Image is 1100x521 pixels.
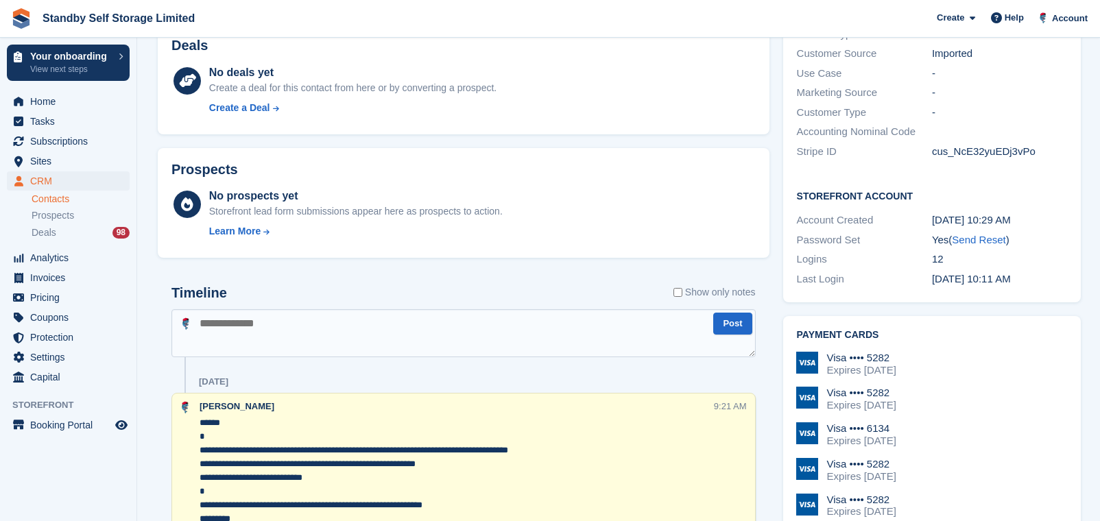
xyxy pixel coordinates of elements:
[827,387,896,399] div: Visa •••• 5282
[713,313,752,335] button: Post
[827,399,896,411] div: Expires [DATE]
[797,252,932,267] div: Logins
[30,328,112,347] span: Protection
[673,285,682,300] input: Show only notes
[797,271,932,287] div: Last Login
[932,28,977,40] a: Customer
[178,400,193,415] img: Glenn Fisher
[32,208,130,223] a: Prospects
[827,458,896,470] div: Visa •••• 5282
[1005,11,1024,25] span: Help
[30,367,112,387] span: Capital
[827,422,896,435] div: Visa •••• 6134
[30,132,112,151] span: Subscriptions
[209,101,270,115] div: Create a Deal
[7,248,130,267] a: menu
[1052,12,1088,25] span: Account
[7,112,130,131] a: menu
[30,268,112,287] span: Invoices
[932,144,1067,160] div: cus_NcE32yuEDj3vPo
[30,112,112,131] span: Tasks
[827,470,896,483] div: Expires [DATE]
[30,248,112,267] span: Analytics
[796,387,818,409] img: Visa Logo
[7,328,130,347] a: menu
[7,152,130,171] a: menu
[30,171,112,191] span: CRM
[952,234,1005,245] a: Send Reset
[7,92,130,111] a: menu
[7,308,130,327] a: menu
[932,85,1067,101] div: -
[209,188,503,204] div: No prospects yet
[1036,11,1050,25] img: Glenn Fisher
[7,348,130,367] a: menu
[199,376,228,387] div: [DATE]
[796,352,818,374] img: Visa Logo
[7,45,130,81] a: Your onboarding View next steps
[7,288,130,307] a: menu
[200,401,274,411] span: [PERSON_NAME]
[827,435,896,447] div: Expires [DATE]
[932,232,1067,248] div: Yes
[12,398,136,412] span: Storefront
[932,105,1067,121] div: -
[932,273,1011,284] time: 2025-09-02 09:11:09 UTC
[797,85,932,101] div: Marketing Source
[113,417,130,433] a: Preview store
[30,152,112,171] span: Sites
[7,132,130,151] a: menu
[30,51,112,61] p: Your onboarding
[209,224,261,239] div: Learn More
[796,422,818,444] img: Visa Logo
[209,64,497,81] div: No deals yet
[797,46,932,62] div: Customer Source
[932,46,1067,62] div: Imported
[30,92,112,111] span: Home
[797,144,932,160] div: Stripe ID
[796,494,818,516] img: Visa Logo
[932,213,1067,228] div: [DATE] 10:29 AM
[32,226,130,240] a: Deals 98
[112,227,130,239] div: 98
[171,162,238,178] h2: Prospects
[7,268,130,287] a: menu
[32,209,74,222] span: Prospects
[209,204,503,219] div: Storefront lead form submissions appear here as prospects to action.
[932,252,1067,267] div: 12
[171,38,208,53] h2: Deals
[171,285,227,301] h2: Timeline
[796,458,818,480] img: Visa Logo
[673,285,756,300] label: Show only notes
[32,193,130,206] a: Contacts
[827,352,896,364] div: Visa •••• 5282
[797,232,932,248] div: Password Set
[797,330,1068,341] h2: Payment cards
[827,364,896,376] div: Expires [DATE]
[827,494,896,506] div: Visa •••• 5282
[178,316,193,331] img: Glenn Fisher
[11,8,32,29] img: stora-icon-8386f47178a22dfd0bd8f6a31ec36ba5ce8667c1dd55bd0f319d3a0aa187defe.svg
[797,66,932,82] div: Use Case
[209,224,503,239] a: Learn More
[209,101,497,115] a: Create a Deal
[7,415,130,435] a: menu
[7,367,130,387] a: menu
[797,105,932,121] div: Customer Type
[7,171,130,191] a: menu
[32,226,56,239] span: Deals
[797,189,1068,202] h2: Storefront Account
[797,213,932,228] div: Account Created
[30,288,112,307] span: Pricing
[932,66,1067,82] div: -
[30,415,112,435] span: Booking Portal
[209,81,497,95] div: Create a deal for this contact from here or by converting a prospect.
[37,7,200,29] a: Standby Self Storage Limited
[797,124,932,140] div: Accounting Nominal Code
[30,63,112,75] p: View next steps
[948,234,1009,245] span: ( )
[30,308,112,327] span: Coupons
[827,505,896,518] div: Expires [DATE]
[30,348,112,367] span: Settings
[937,11,964,25] span: Create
